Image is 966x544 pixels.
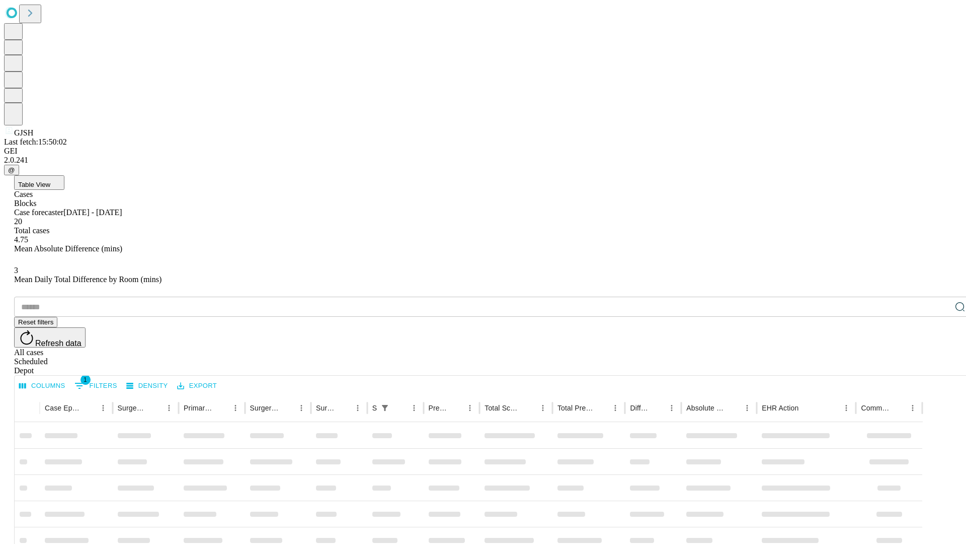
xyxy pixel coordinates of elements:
span: 3 [14,266,18,275]
button: Reset filters [14,317,57,327]
div: Scheduled In Room Duration [372,404,377,412]
span: Reset filters [18,318,53,326]
button: Menu [463,401,477,415]
div: Absolute Difference [686,404,725,412]
div: Total Scheduled Duration [485,404,521,412]
button: Menu [665,401,679,415]
button: Export [175,378,219,394]
span: Table View [18,181,50,188]
div: Primary Service [184,404,213,412]
button: Sort [214,401,228,415]
div: Difference [630,404,650,412]
div: Total Predicted Duration [557,404,594,412]
button: Menu [407,401,421,415]
button: Sort [651,401,665,415]
span: 1 [80,375,91,385]
div: 1 active filter [378,401,392,415]
button: Sort [82,401,96,415]
div: Comments [861,404,890,412]
div: Predicted In Room Duration [429,404,448,412]
button: Menu [351,401,365,415]
button: Sort [892,401,906,415]
span: @ [8,166,15,174]
button: Menu [608,401,622,415]
button: Menu [839,401,853,415]
div: Case Epic Id [45,404,81,412]
button: Density [124,378,171,394]
button: Sort [148,401,162,415]
button: Menu [228,401,243,415]
div: GEI [4,147,962,156]
button: Refresh data [14,327,86,348]
span: Mean Absolute Difference (mins) [14,244,122,253]
span: GJSH [14,128,33,137]
button: Sort [337,401,351,415]
div: EHR Action [762,404,798,412]
div: Surgery Name [250,404,279,412]
button: Sort [522,401,536,415]
div: 2.0.241 [4,156,962,165]
button: Show filters [72,378,120,394]
button: Sort [594,401,608,415]
button: Menu [536,401,550,415]
button: Menu [162,401,176,415]
button: Sort [280,401,294,415]
button: Menu [740,401,754,415]
button: Menu [294,401,308,415]
span: 20 [14,217,22,226]
button: Menu [906,401,920,415]
div: Surgeon Name [118,404,147,412]
span: Last fetch: 15:50:02 [4,138,67,146]
div: Surgery Date [316,404,336,412]
span: Mean Daily Total Difference by Room (mins) [14,275,162,284]
span: 4.75 [14,235,28,244]
button: Sort [799,401,814,415]
span: Total cases [14,226,49,235]
button: Sort [726,401,740,415]
button: Select columns [17,378,68,394]
button: Table View [14,175,64,190]
button: Menu [96,401,110,415]
span: [DATE] - [DATE] [63,208,122,217]
button: Show filters [378,401,392,415]
span: Refresh data [35,339,82,348]
button: Sort [393,401,407,415]
span: Case forecaster [14,208,63,217]
button: Sort [449,401,463,415]
button: @ [4,165,19,175]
